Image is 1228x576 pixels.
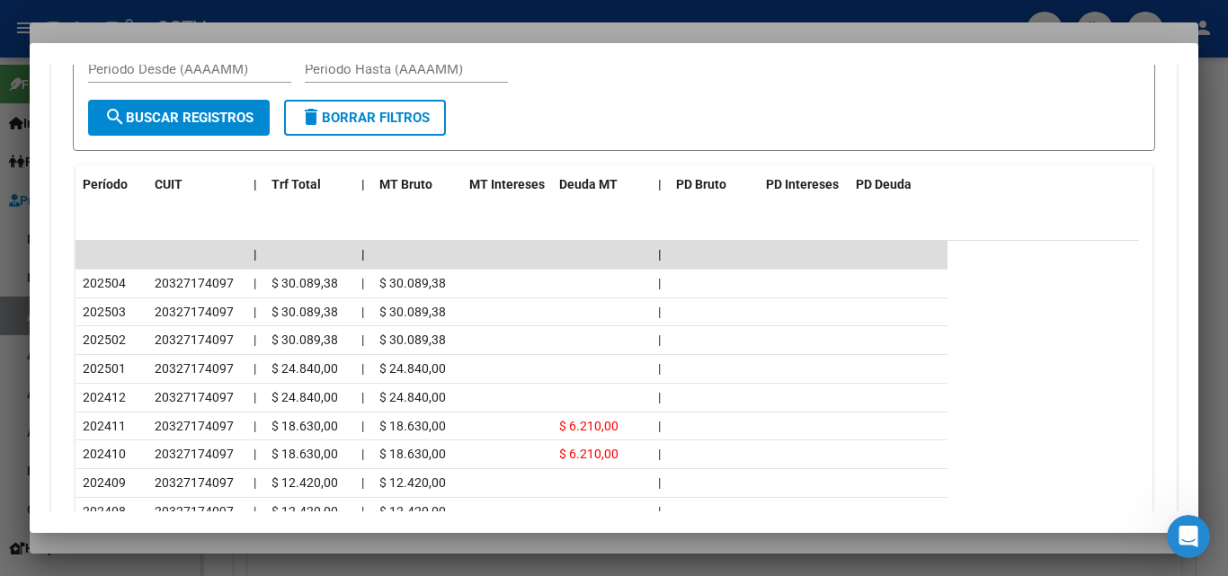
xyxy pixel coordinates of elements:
[379,361,446,376] span: $ 24.840,00
[559,419,618,433] span: $ 6.210,00
[856,177,912,191] span: PD Deuda
[155,447,234,461] span: 20327174097
[155,177,182,191] span: CUIT
[379,332,446,347] span: $ 30.089,38
[254,177,257,191] span: |
[271,276,338,290] span: $ 30.089,38
[658,361,661,376] span: |
[155,475,234,490] span: 20327174097
[83,419,126,433] span: 202411
[300,110,430,126] span: Borrar Filtros
[766,177,839,191] span: PD Intereses
[83,361,126,376] span: 202501
[658,247,662,261] span: |
[83,475,126,490] span: 202409
[379,390,446,404] span: $ 24.840,00
[271,177,321,191] span: Trf Total
[379,475,446,490] span: $ 12.420,00
[155,390,234,404] span: 20327174097
[658,276,661,290] span: |
[300,106,322,128] mat-icon: delete
[361,177,365,191] span: |
[379,419,446,433] span: $ 18.630,00
[552,165,651,204] datatable-header-cell: Deuda MT
[271,504,338,518] span: $ 12.420,00
[254,447,256,461] span: |
[83,332,126,347] span: 202502
[104,106,126,128] mat-icon: search
[462,165,552,204] datatable-header-cell: MT Intereses
[254,247,257,261] span: |
[271,447,338,461] span: $ 18.630,00
[83,177,128,191] span: Período
[669,165,759,204] datatable-header-cell: PD Bruto
[155,305,234,319] span: 20327174097
[676,177,726,191] span: PD Bruto
[361,332,364,347] span: |
[658,419,661,433] span: |
[254,475,256,490] span: |
[254,504,256,518] span: |
[361,447,364,461] span: |
[651,165,669,204] datatable-header-cell: |
[155,332,234,347] span: 20327174097
[372,165,462,204] datatable-header-cell: MT Bruto
[271,361,338,376] span: $ 24.840,00
[83,504,126,518] span: 202408
[361,361,364,376] span: |
[379,305,446,319] span: $ 30.089,38
[271,305,338,319] span: $ 30.089,38
[246,165,264,204] datatable-header-cell: |
[379,504,446,518] span: $ 12.420,00
[155,276,234,290] span: 20327174097
[284,100,446,136] button: Borrar Filtros
[361,390,364,404] span: |
[658,332,661,347] span: |
[379,177,432,191] span: MT Bruto
[354,165,372,204] datatable-header-cell: |
[379,276,446,290] span: $ 30.089,38
[658,305,661,319] span: |
[361,475,364,490] span: |
[88,100,270,136] button: Buscar Registros
[271,475,338,490] span: $ 12.420,00
[254,361,256,376] span: |
[83,390,126,404] span: 202412
[254,419,256,433] span: |
[147,165,246,204] datatable-header-cell: CUIT
[254,390,256,404] span: |
[361,419,364,433] span: |
[104,110,254,126] span: Buscar Registros
[83,276,126,290] span: 202504
[361,504,364,518] span: |
[361,247,365,261] span: |
[155,419,234,433] span: 20327174097
[658,177,662,191] span: |
[658,447,661,461] span: |
[658,475,661,490] span: |
[1167,515,1210,558] iframe: Intercom live chat
[254,305,256,319] span: |
[83,305,126,319] span: 202503
[155,504,234,518] span: 20327174097
[759,165,849,204] datatable-header-cell: PD Intereses
[379,447,446,461] span: $ 18.630,00
[559,177,618,191] span: Deuda MT
[658,504,661,518] span: |
[849,165,948,204] datatable-header-cell: PD Deuda
[264,165,354,204] datatable-header-cell: Trf Total
[271,332,338,347] span: $ 30.089,38
[254,332,256,347] span: |
[254,276,256,290] span: |
[559,447,618,461] span: $ 6.210,00
[155,361,234,376] span: 20327174097
[271,419,338,433] span: $ 18.630,00
[83,447,126,461] span: 202410
[361,276,364,290] span: |
[658,390,661,404] span: |
[76,165,147,204] datatable-header-cell: Período
[271,390,338,404] span: $ 24.840,00
[361,305,364,319] span: |
[469,177,545,191] span: MT Intereses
